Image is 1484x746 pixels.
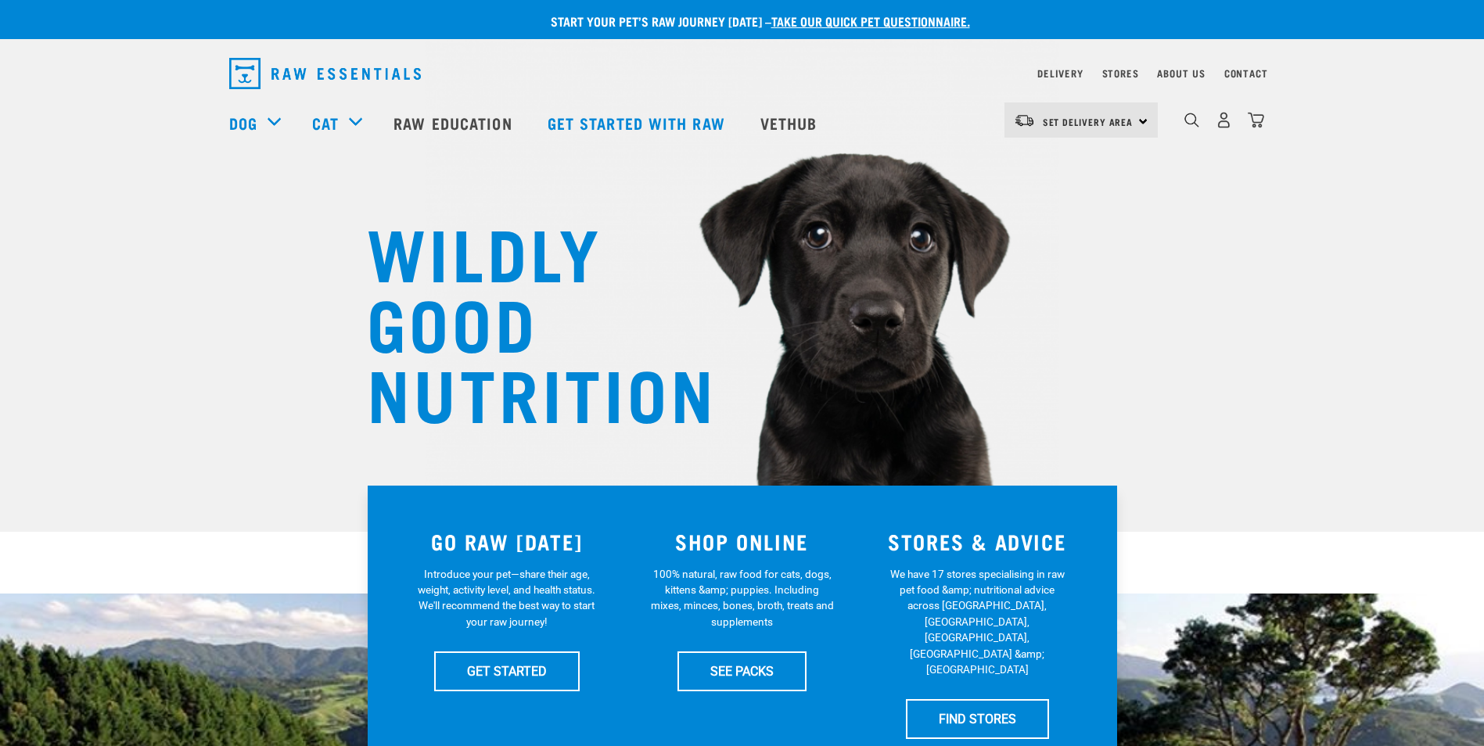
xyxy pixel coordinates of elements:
[634,529,850,554] h3: SHOP ONLINE
[869,529,1086,554] h3: STORES & ADVICE
[229,111,257,134] a: Dog
[745,91,837,154] a: Vethub
[1037,70,1083,76] a: Delivery
[399,529,616,554] h3: GO RAW [DATE]
[1224,70,1268,76] a: Contact
[378,91,531,154] a: Raw Education
[1157,70,1205,76] a: About Us
[532,91,745,154] a: Get started with Raw
[229,58,421,89] img: Raw Essentials Logo
[367,215,680,426] h1: WILDLY GOOD NUTRITION
[906,699,1049,738] a: FIND STORES
[415,566,598,630] p: Introduce your pet—share their age, weight, activity level, and health status. We'll recommend th...
[650,566,834,630] p: 100% natural, raw food for cats, dogs, kittens &amp; puppies. Including mixes, minces, bones, bro...
[1014,113,1035,127] img: van-moving.png
[1216,112,1232,128] img: user.png
[434,651,580,690] a: GET STARTED
[1043,119,1134,124] span: Set Delivery Area
[677,651,807,690] a: SEE PACKS
[1102,70,1139,76] a: Stores
[1248,112,1264,128] img: home-icon@2x.png
[217,52,1268,95] nav: dropdown navigation
[312,111,339,134] a: Cat
[771,17,970,24] a: take our quick pet questionnaire.
[886,566,1069,678] p: We have 17 stores specialising in raw pet food &amp; nutritional advice across [GEOGRAPHIC_DATA],...
[1184,113,1199,127] img: home-icon-1@2x.png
